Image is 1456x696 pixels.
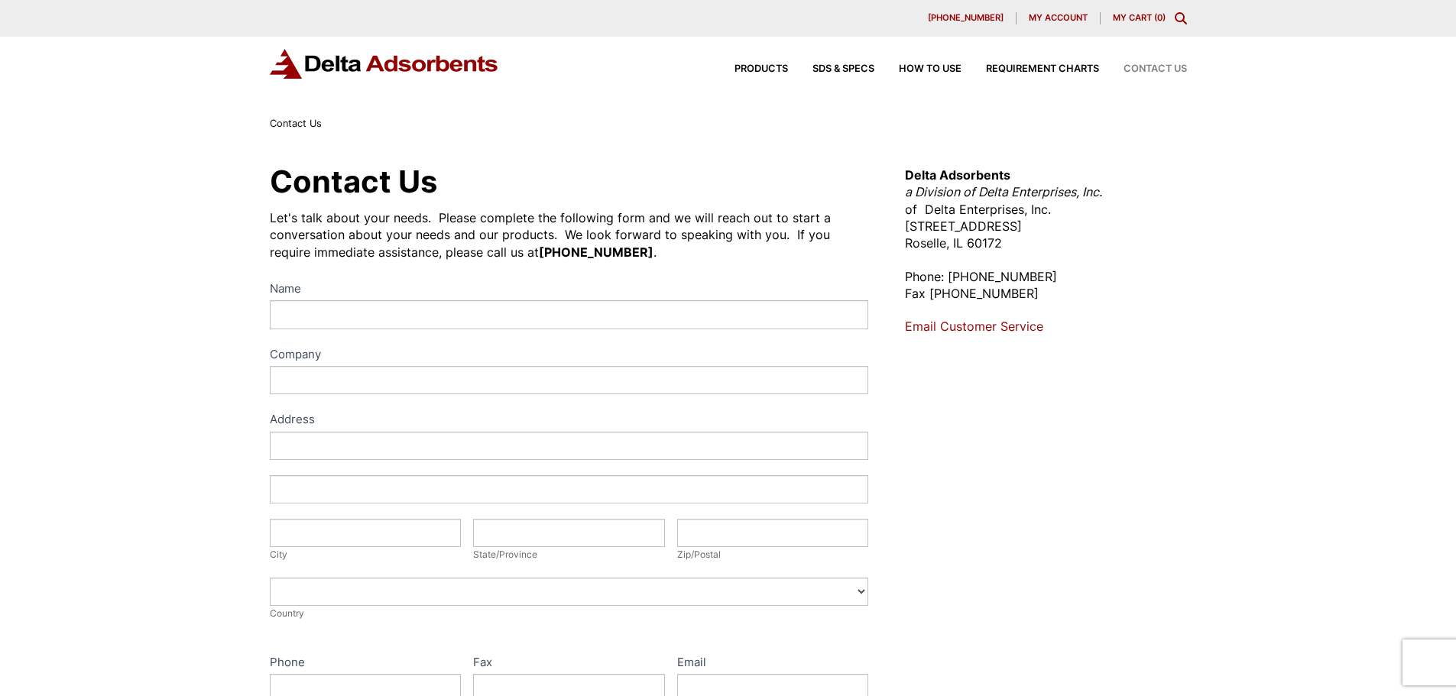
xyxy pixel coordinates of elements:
em: a Division of Delta Enterprises, Inc. [905,184,1102,199]
a: My Cart (0) [1113,12,1166,23]
div: Let's talk about your needs. Please complete the following form and we will reach out to start a ... [270,209,869,261]
a: Products [710,64,788,74]
p: Phone: [PHONE_NUMBER] Fax [PHONE_NUMBER] [905,268,1186,303]
img: Delta Adsorbents [270,49,499,79]
span: [PHONE_NUMBER] [928,14,1004,22]
span: My account [1029,14,1088,22]
strong: [PHONE_NUMBER] [539,244,653,260]
span: 0 [1157,12,1163,23]
label: Phone [270,652,462,675]
span: SDS & SPECS [812,64,874,74]
a: SDS & SPECS [788,64,874,74]
a: My account [1017,12,1101,24]
div: State/Province [473,547,665,562]
p: of Delta Enterprises, Inc. [STREET_ADDRESS] Roselle, IL 60172 [905,167,1186,252]
div: Toggle Modal Content [1175,12,1187,24]
div: Address [270,410,869,432]
a: Email Customer Service [905,319,1043,334]
div: Zip/Postal [677,547,869,562]
label: Company [270,345,869,367]
span: How to Use [899,64,961,74]
label: Fax [473,652,665,675]
a: How to Use [874,64,961,74]
span: Contact Us [1124,64,1187,74]
span: Products [734,64,788,74]
div: Country [270,606,869,621]
label: Email [677,652,869,675]
a: [PHONE_NUMBER] [916,12,1017,24]
span: Contact Us [270,118,322,129]
h1: Contact Us [270,167,869,197]
div: City [270,547,462,562]
span: Requirement Charts [986,64,1099,74]
a: Requirement Charts [961,64,1099,74]
label: Name [270,279,869,301]
a: Contact Us [1099,64,1187,74]
strong: Delta Adsorbents [905,167,1010,183]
